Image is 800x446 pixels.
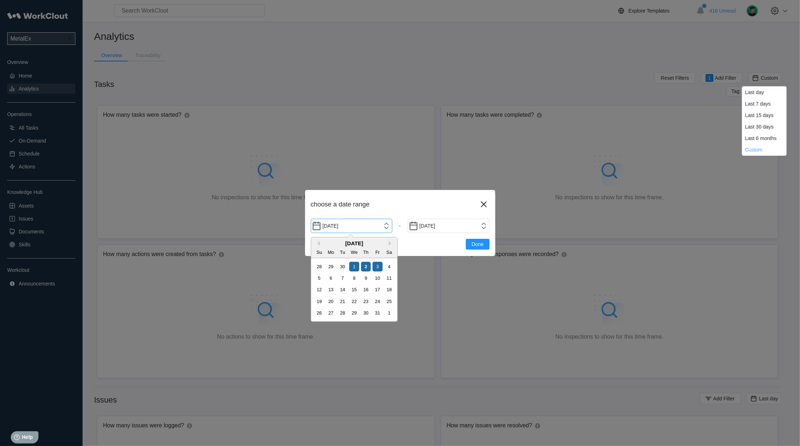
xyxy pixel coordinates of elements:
div: Sa [384,247,394,257]
div: Choose Monday, September 29th, 2025 [326,262,336,271]
span: Done [472,242,483,247]
div: Th [361,247,371,257]
div: Last day [745,89,764,95]
div: Su [314,247,324,257]
div: Custom [745,147,762,153]
div: Choose Sunday, September 28th, 2025 [314,262,324,271]
div: Choose Sunday, October 5th, 2025 [314,273,324,283]
div: Choose Wednesday, October 1st, 2025 [349,262,359,271]
div: Choose Saturday, October 11th, 2025 [384,273,394,283]
div: Choose Friday, October 24th, 2025 [373,297,382,306]
div: Choose Wednesday, October 29th, 2025 [349,308,359,318]
div: Choose Thursday, October 9th, 2025 [361,273,371,283]
div: Choose Saturday, October 18th, 2025 [384,285,394,294]
div: Choose Friday, October 17th, 2025 [373,285,382,294]
div: Mo [326,247,336,257]
div: Choose Monday, October 20th, 2025 [326,297,336,306]
div: Last 7 days [745,101,771,107]
input: Start Date [311,219,393,233]
div: Choose Friday, October 3rd, 2025 [373,262,382,271]
div: Choose Monday, October 6th, 2025 [326,273,336,283]
div: Choose Monday, October 13th, 2025 [326,285,336,294]
div: Choose Wednesday, October 15th, 2025 [349,285,359,294]
div: [DATE] [311,240,397,246]
input: End Date [408,219,490,233]
div: Choose Saturday, October 4th, 2025 [384,262,394,271]
div: Choose Sunday, October 12th, 2025 [314,285,324,294]
div: month 2025-10 [313,261,395,319]
div: Choose Wednesday, October 8th, 2025 [349,273,359,283]
div: Choose Thursday, October 2nd, 2025 [361,262,371,271]
div: Choose Thursday, October 30th, 2025 [361,308,371,318]
div: Choose Tuesday, October 28th, 2025 [338,308,347,318]
div: Choose Tuesday, October 14th, 2025 [338,285,347,294]
div: Choose Saturday, November 1st, 2025 [384,308,394,318]
div: We [349,247,359,257]
div: Choose Tuesday, September 30th, 2025 [338,262,347,271]
div: choose a date range [311,201,478,208]
div: Choose Tuesday, October 21st, 2025 [338,297,347,306]
div: Last 6 months [745,135,777,141]
div: Choose Thursday, October 16th, 2025 [361,285,371,294]
div: Choose Thursday, October 23rd, 2025 [361,297,371,306]
div: Last 30 days [745,124,773,130]
div: Choose Saturday, October 25th, 2025 [384,297,394,306]
div: Choose Friday, October 31st, 2025 [373,308,382,318]
div: Fr [373,247,382,257]
div: Choose Monday, October 27th, 2025 [326,308,336,318]
button: Previous Month [315,241,320,246]
div: Tu [338,247,347,257]
div: Choose Sunday, October 26th, 2025 [314,308,324,318]
div: Choose Friday, October 10th, 2025 [373,273,382,283]
div: Choose Wednesday, October 22nd, 2025 [349,297,359,306]
div: Last 15 days [745,112,773,118]
button: Next Month [389,241,394,246]
button: Done [466,239,489,250]
div: Choose Sunday, October 19th, 2025 [314,297,324,306]
div: Choose Tuesday, October 7th, 2025 [338,273,347,283]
